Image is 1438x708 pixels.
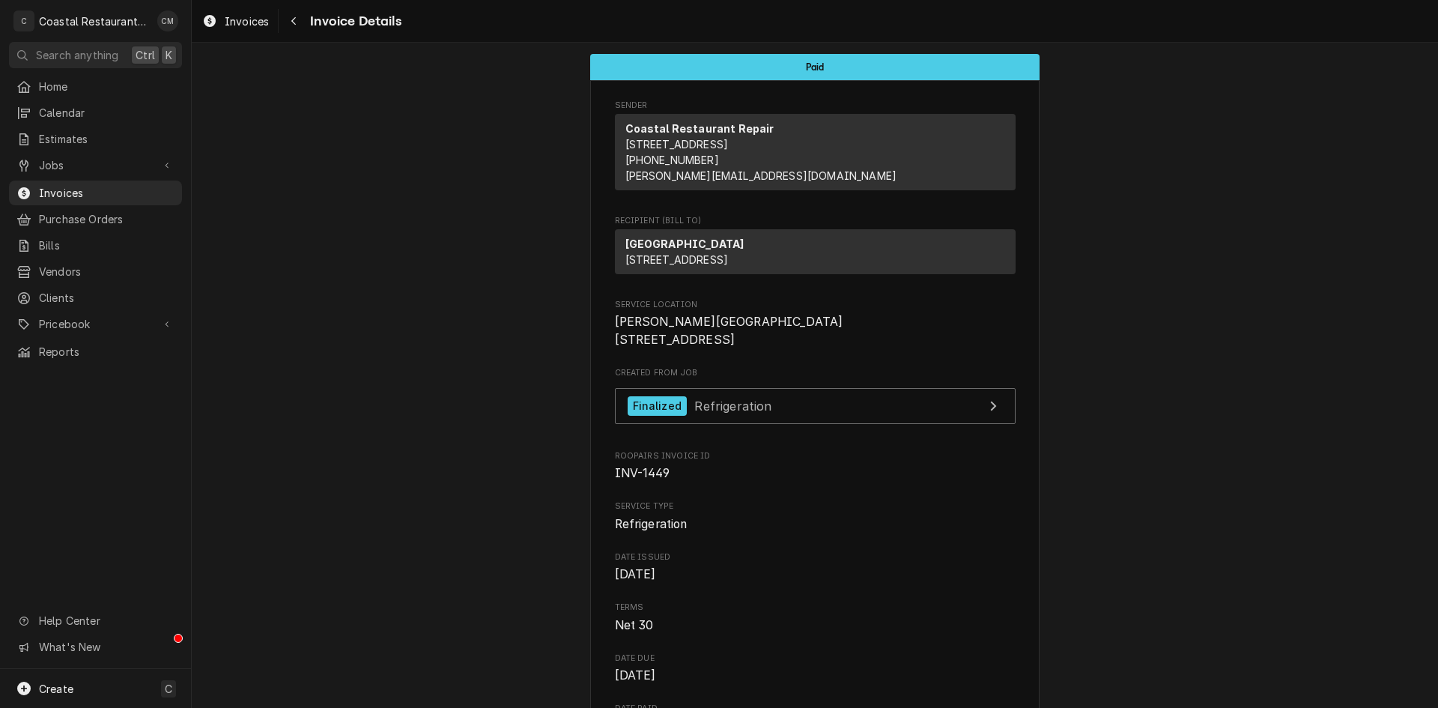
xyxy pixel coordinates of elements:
[615,551,1016,563] span: Date Issued
[9,259,182,284] a: Vendors
[615,653,1016,685] div: Date Due
[615,602,1016,634] div: Terms
[166,47,172,63] span: K
[9,181,182,205] a: Invoices
[590,54,1040,80] div: Status
[615,215,1016,227] span: Recipient (Bill To)
[615,617,1016,635] span: Terms
[625,138,729,151] span: [STREET_ADDRESS]
[615,114,1016,196] div: Sender
[9,100,182,125] a: Calendar
[39,344,175,360] span: Reports
[282,9,306,33] button: Navigate back
[625,122,774,135] strong: Coastal Restaurant Repair
[9,127,182,151] a: Estimates
[615,515,1016,533] span: Service Type
[615,567,656,581] span: [DATE]
[225,13,269,29] span: Invoices
[615,100,1016,197] div: Invoice Sender
[39,79,175,94] span: Home
[9,153,182,178] a: Go to Jobs
[615,367,1016,432] div: Created From Job
[615,667,1016,685] span: Date Due
[615,517,688,531] span: Refrigeration
[615,315,843,347] span: [PERSON_NAME][GEOGRAPHIC_DATA] [STREET_ADDRESS]
[615,618,654,632] span: Net 30
[615,653,1016,665] span: Date Due
[615,313,1016,348] span: Service Location
[39,316,152,332] span: Pricebook
[615,465,1016,482] span: Roopairs Invoice ID
[625,253,729,266] span: [STREET_ADDRESS]
[39,290,175,306] span: Clients
[615,668,656,683] span: [DATE]
[9,74,182,99] a: Home
[615,566,1016,584] span: Date Issued
[9,207,182,232] a: Purchase Orders
[36,47,118,63] span: Search anything
[39,211,175,227] span: Purchase Orders
[625,169,897,182] a: [PERSON_NAME][EMAIL_ADDRESS][DOMAIN_NAME]
[9,608,182,633] a: Go to Help Center
[806,62,825,72] span: Paid
[628,396,687,417] div: Finalized
[39,13,149,29] div: Coastal Restaurant Repair
[157,10,178,31] div: CM
[9,233,182,258] a: Bills
[615,229,1016,280] div: Recipient (Bill To)
[196,9,275,34] a: Invoices
[615,466,670,480] span: INV-1449
[615,551,1016,584] div: Date Issued
[9,339,182,364] a: Reports
[39,683,73,695] span: Create
[39,185,175,201] span: Invoices
[39,105,175,121] span: Calendar
[9,635,182,659] a: Go to What's New
[136,47,155,63] span: Ctrl
[615,299,1016,349] div: Service Location
[615,450,1016,462] span: Roopairs Invoice ID
[615,500,1016,512] span: Service Type
[615,500,1016,533] div: Service Type
[39,613,173,629] span: Help Center
[625,154,719,166] a: [PHONE_NUMBER]
[625,237,744,250] strong: [GEOGRAPHIC_DATA]
[39,237,175,253] span: Bills
[615,299,1016,311] span: Service Location
[615,114,1016,190] div: Sender
[615,100,1016,112] span: Sender
[39,264,175,279] span: Vendors
[9,42,182,68] button: Search anythingCtrlK
[615,229,1016,274] div: Recipient (Bill To)
[9,312,182,336] a: Go to Pricebook
[694,398,771,413] span: Refrigeration
[39,639,173,655] span: What's New
[39,157,152,173] span: Jobs
[615,450,1016,482] div: Roopairs Invoice ID
[615,215,1016,281] div: Invoice Recipient
[39,131,175,147] span: Estimates
[13,10,34,31] div: C
[9,285,182,310] a: Clients
[615,602,1016,614] span: Terms
[157,10,178,31] div: Chad McMaster's Avatar
[615,388,1016,425] a: View Job
[165,681,172,697] span: C
[306,11,401,31] span: Invoice Details
[615,367,1016,379] span: Created From Job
